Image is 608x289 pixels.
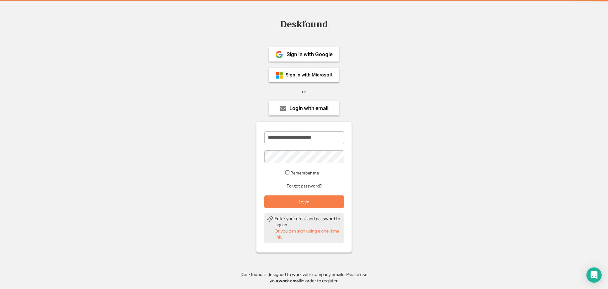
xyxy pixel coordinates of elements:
[277,19,331,29] div: Deskfound
[233,272,375,284] div: Deskfound is designed to work with company emails. Please use your in order to register.
[290,170,319,175] label: Remember me
[289,106,328,111] div: Login with email
[287,52,333,57] div: Sign in with Google
[586,267,602,283] div: Open Intercom Messenger
[286,183,323,189] button: Forgot password?
[274,228,341,240] div: Or you can sign using a one-time link.
[275,51,283,58] img: 1024px-Google__G__Logo.svg.png
[302,89,306,95] div: or
[279,278,301,284] strong: work email
[274,216,341,228] div: Enter your email and password to sign in.
[264,195,344,208] button: Login
[286,73,333,77] div: Sign in with Microsoft
[275,71,283,79] img: ms-symbollockup_mssymbol_19.png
